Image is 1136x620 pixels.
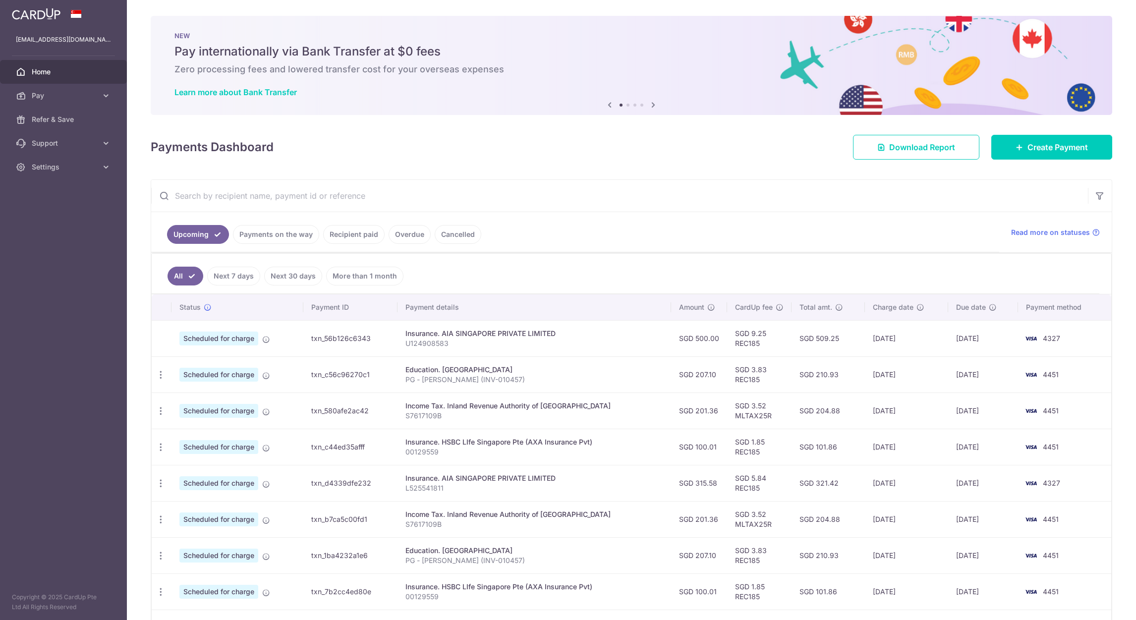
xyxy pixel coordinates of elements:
span: Scheduled for charge [179,549,258,563]
td: [DATE] [865,356,948,393]
td: SGD 201.36 [671,393,727,429]
td: [DATE] [865,501,948,537]
td: txn_580afe2ac42 [303,393,398,429]
span: Due date [956,302,986,312]
td: [DATE] [865,393,948,429]
a: Create Payment [991,135,1112,160]
td: SGD 1.85 REC185 [727,573,792,610]
span: Charge date [873,302,913,312]
div: Insurance. AIA SINGAPORE PRIVATE LIMITED [405,473,663,483]
td: [DATE] [948,356,1018,393]
td: SGD 207.10 [671,356,727,393]
p: [EMAIL_ADDRESS][DOMAIN_NAME] [16,35,111,45]
span: Scheduled for charge [179,368,258,382]
span: CardUp fee [735,302,773,312]
div: Education. [GEOGRAPHIC_DATA] [405,546,663,556]
td: [DATE] [948,465,1018,501]
img: Bank Card [1021,333,1041,344]
p: PG - [PERSON_NAME] (INV-010457) [405,556,663,565]
p: L525541811 [405,483,663,493]
td: SGD 321.42 [792,465,865,501]
span: 4451 [1043,587,1059,596]
td: SGD 315.58 [671,465,727,501]
img: Bank Card [1021,441,1041,453]
p: NEW [174,32,1088,40]
img: Bank Card [1021,477,1041,489]
span: Support [32,138,97,148]
span: Total amt. [799,302,832,312]
img: Bank Card [1021,369,1041,381]
span: Scheduled for charge [179,332,258,345]
span: Scheduled for charge [179,404,258,418]
img: Bank Card [1021,405,1041,417]
span: Scheduled for charge [179,440,258,454]
td: SGD 101.86 [792,429,865,465]
p: 00129559 [405,592,663,602]
span: Read more on statuses [1011,227,1090,237]
th: Payment details [398,294,671,320]
td: [DATE] [948,573,1018,610]
span: Home [32,67,97,77]
a: Download Report [853,135,979,160]
td: [DATE] [948,537,1018,573]
span: 4451 [1043,406,1059,415]
span: 4451 [1043,443,1059,451]
a: Next 30 days [264,267,322,285]
th: Payment method [1018,294,1111,320]
p: PG - [PERSON_NAME] (INV-010457) [405,375,663,385]
span: Create Payment [1027,141,1088,153]
td: SGD 3.83 REC185 [727,537,792,573]
img: Bank Card [1021,513,1041,525]
td: txn_d4339dfe232 [303,465,398,501]
span: Scheduled for charge [179,585,258,599]
span: Pay [32,91,97,101]
td: SGD 5.84 REC185 [727,465,792,501]
td: [DATE] [865,320,948,356]
td: [DATE] [865,429,948,465]
a: Next 7 days [207,267,260,285]
th: Payment ID [303,294,398,320]
a: Learn more about Bank Transfer [174,87,297,97]
td: SGD 100.01 [671,429,727,465]
td: SGD 3.52 MLTAX25R [727,393,792,429]
a: Payments on the way [233,225,319,244]
td: txn_c44ed35afff [303,429,398,465]
td: txn_c56c96270c1 [303,356,398,393]
span: Download Report [889,141,955,153]
td: SGD 1.85 REC185 [727,429,792,465]
td: SGD 500.00 [671,320,727,356]
div: Insurance. HSBC LIfe Singapore Pte (AXA Insurance Pvt) [405,437,663,447]
a: Upcoming [167,225,229,244]
h4: Payments Dashboard [151,138,274,156]
a: Recipient paid [323,225,385,244]
span: 4327 [1043,479,1060,487]
input: Search by recipient name, payment id or reference [151,180,1088,212]
td: txn_1ba4232a1e6 [303,537,398,573]
span: Settings [32,162,97,172]
span: 4451 [1043,515,1059,523]
td: SGD 210.93 [792,356,865,393]
span: Scheduled for charge [179,476,258,490]
span: 4451 [1043,551,1059,560]
td: [DATE] [865,573,948,610]
div: Education. [GEOGRAPHIC_DATA] [405,365,663,375]
div: Income Tax. Inland Revenue Authority of [GEOGRAPHIC_DATA] [405,401,663,411]
td: txn_7b2cc4ed80e [303,573,398,610]
a: More than 1 month [326,267,403,285]
td: SGD 3.52 MLTAX25R [727,501,792,537]
td: SGD 201.36 [671,501,727,537]
td: [DATE] [865,537,948,573]
td: SGD 509.25 [792,320,865,356]
div: Income Tax. Inland Revenue Authority of [GEOGRAPHIC_DATA] [405,509,663,519]
p: U124908583 [405,338,663,348]
td: [DATE] [948,320,1018,356]
td: SGD 9.25 REC185 [727,320,792,356]
h6: Zero processing fees and lowered transfer cost for your overseas expenses [174,63,1088,75]
img: Bank transfer banner [151,16,1112,115]
td: SGD 204.88 [792,501,865,537]
td: [DATE] [948,393,1018,429]
td: SGD 101.86 [792,573,865,610]
td: SGD 210.93 [792,537,865,573]
td: txn_b7ca5c00fd1 [303,501,398,537]
div: Insurance. HSBC LIfe Singapore Pte (AXA Insurance Pvt) [405,582,663,592]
